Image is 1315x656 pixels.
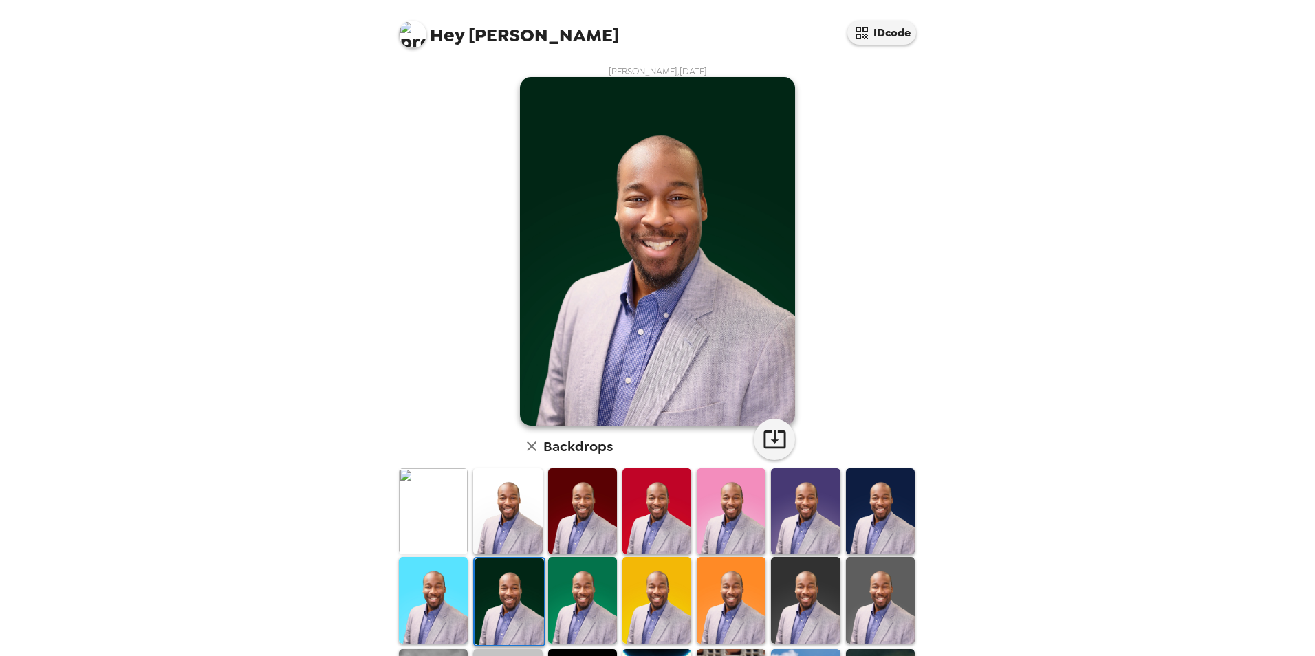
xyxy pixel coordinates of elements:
span: [PERSON_NAME] , [DATE] [609,65,707,77]
span: [PERSON_NAME] [399,14,619,45]
img: user [520,77,795,426]
span: Hey [430,23,464,47]
img: profile pic [399,21,426,48]
img: Original [399,468,468,554]
h6: Backdrops [543,435,613,457]
button: IDcode [847,21,916,45]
